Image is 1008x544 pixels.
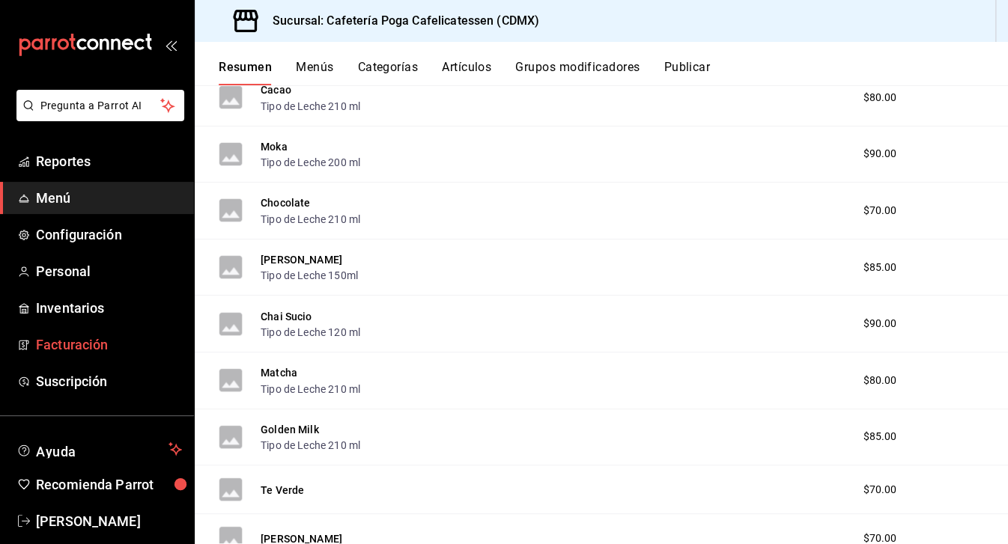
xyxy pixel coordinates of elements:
[296,60,333,85] button: Menús
[261,252,342,267] button: [PERSON_NAME]
[36,511,182,531] span: [PERSON_NAME]
[40,98,161,114] span: Pregunta a Parrot AI
[442,60,491,85] button: Artículos
[261,212,360,227] button: Tipo de Leche 210 ml
[261,483,304,498] button: Te Verde
[261,82,291,97] button: Cacao
[10,109,184,124] a: Pregunta a Parrot AI
[261,365,297,380] button: Matcha
[261,155,360,170] button: Tipo de Leche 200 ml
[36,474,182,495] span: Recomienda Parrot
[36,261,182,281] span: Personal
[863,482,896,498] span: $70.00
[863,429,896,444] span: $85.00
[863,373,896,388] span: $80.00
[863,203,896,218] span: $70.00
[515,60,640,85] button: Grupos modificadores
[261,438,360,453] button: Tipo de Leche 210 ml
[165,39,177,51] button: open_drawer_menu
[863,90,896,106] span: $80.00
[261,382,360,397] button: Tipo de Leche 210 ml
[36,298,182,318] span: Inventarios
[36,151,182,171] span: Reportes
[16,90,184,121] button: Pregunta a Parrot AI
[261,325,360,340] button: Tipo de Leche 120 ml
[358,60,419,85] button: Categorías
[36,188,182,208] span: Menú
[36,371,182,391] span: Suscripción
[863,260,896,275] span: $85.00
[219,60,272,85] button: Resumen
[261,309,312,324] button: Chai Sucio
[261,12,539,30] h3: Sucursal: Cafetería Poga Cafelicatessen (CDMX)
[261,268,358,283] button: Tipo de Leche 150ml
[36,440,163,458] span: Ayuda
[261,139,288,154] button: Moka
[219,60,1008,85] div: navigation tabs
[261,195,310,210] button: Chocolate
[36,334,182,355] span: Facturación
[36,224,182,245] span: Configuración
[863,316,896,331] span: $90.00
[261,99,360,114] button: Tipo de Leche 210 ml
[261,422,319,437] button: Golden Milk
[863,146,896,162] span: $90.00
[664,60,710,85] button: Publicar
